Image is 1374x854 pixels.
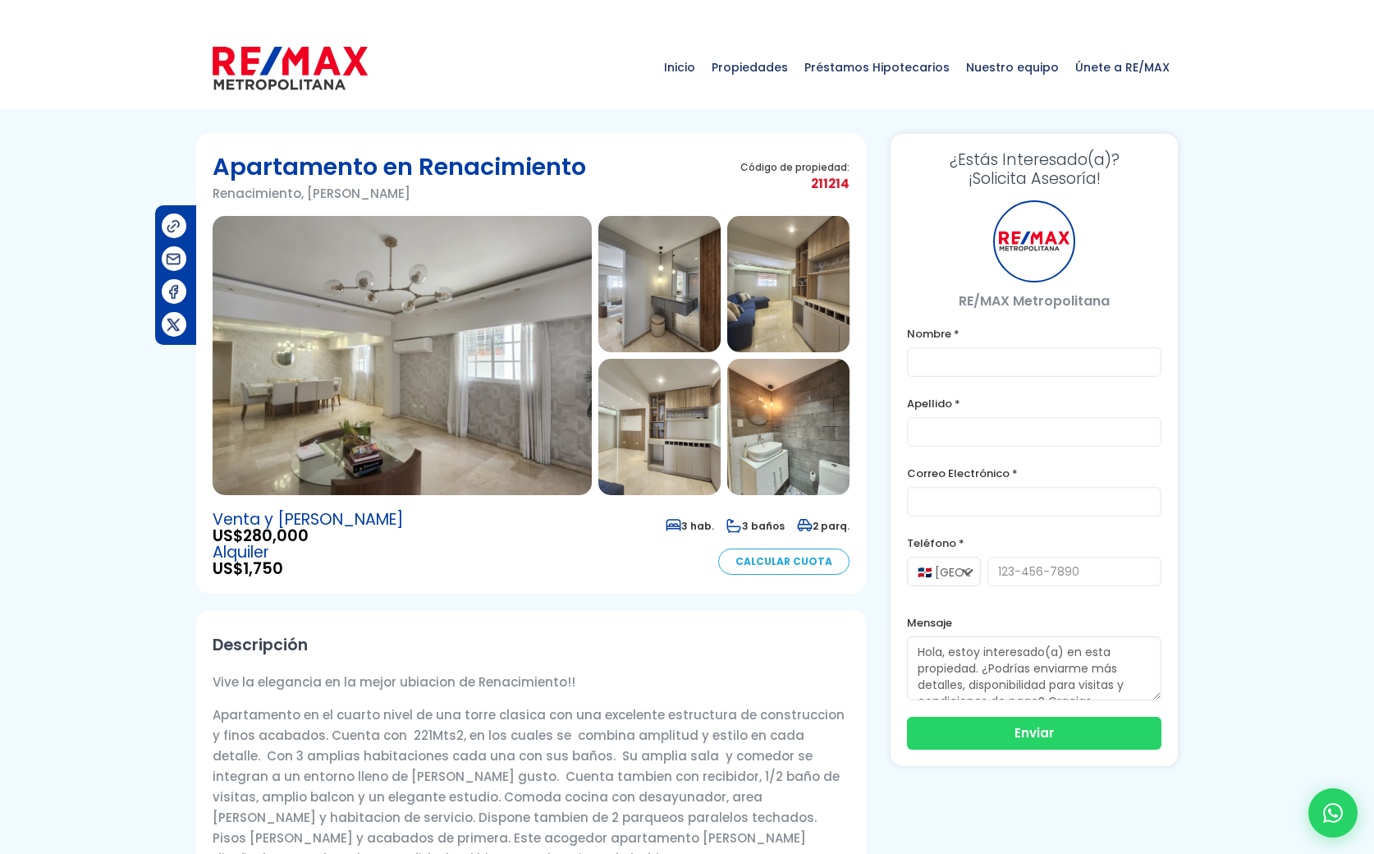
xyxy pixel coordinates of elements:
[907,463,1161,484] label: Correo Electrónico *
[165,316,182,333] img: Compartir
[598,359,721,495] img: Apartamento en Renacimiento
[703,43,796,92] span: Propiedades
[598,216,721,352] img: Apartamento en Renacimiento
[703,26,796,108] a: Propiedades
[993,200,1075,282] div: RE/MAX Metropolitana
[165,283,182,301] img: Compartir
[740,161,850,173] span: Código de propiedad:
[740,173,850,194] span: 211214
[907,393,1161,414] label: Apellido *
[1067,26,1178,108] a: Únete a RE/MAX
[213,216,592,495] img: Apartamento en Renacimiento
[796,43,958,92] span: Préstamos Hipotecarios
[213,26,368,108] a: RE/MAX Metropolitana
[797,519,850,533] span: 2 parq.
[796,26,958,108] a: Préstamos Hipotecarios
[907,150,1161,169] span: ¿Estás Interesado(a)?
[213,44,368,93] img: remax-metropolitana-logo
[907,613,1161,633] label: Mensaje
[666,519,714,533] span: 3 hab.
[243,525,309,547] span: 280,000
[213,672,850,692] p: Vive la elegancia en la mejor ubiacion de Renacimiento!!
[165,218,182,235] img: Compartir
[907,636,1161,700] textarea: Hola, estoy interesado(a) en esta propiedad. ¿Podrías enviarme más detalles, disponibilidad para ...
[213,627,850,663] h2: Descripción
[1067,43,1178,92] span: Únete a RE/MAX
[165,250,182,268] img: Compartir
[213,150,586,183] h1: Apartamento en Renacimiento
[907,533,1161,553] label: Teléfono *
[727,359,850,495] img: Apartamento en Renacimiento
[907,291,1161,311] p: RE/MAX Metropolitana
[958,26,1067,108] a: Nuestro equipo
[718,549,850,575] a: Calcular Cuota
[907,150,1161,188] h3: ¡Solicita Asesoría!
[213,544,403,561] span: Alquiler
[213,512,403,528] span: Venta y [PERSON_NAME]
[958,43,1067,92] span: Nuestro equipo
[213,183,586,204] p: Renacimiento, [PERSON_NAME]
[907,717,1161,750] button: Enviar
[726,519,785,533] span: 3 baños
[987,557,1161,586] input: 123-456-7890
[727,216,850,352] img: Apartamento en Renacimiento
[213,561,403,577] span: US$
[656,26,703,108] a: Inicio
[213,528,403,544] span: US$
[656,43,703,92] span: Inicio
[243,558,283,580] span: 1,750
[907,324,1161,344] label: Nombre *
